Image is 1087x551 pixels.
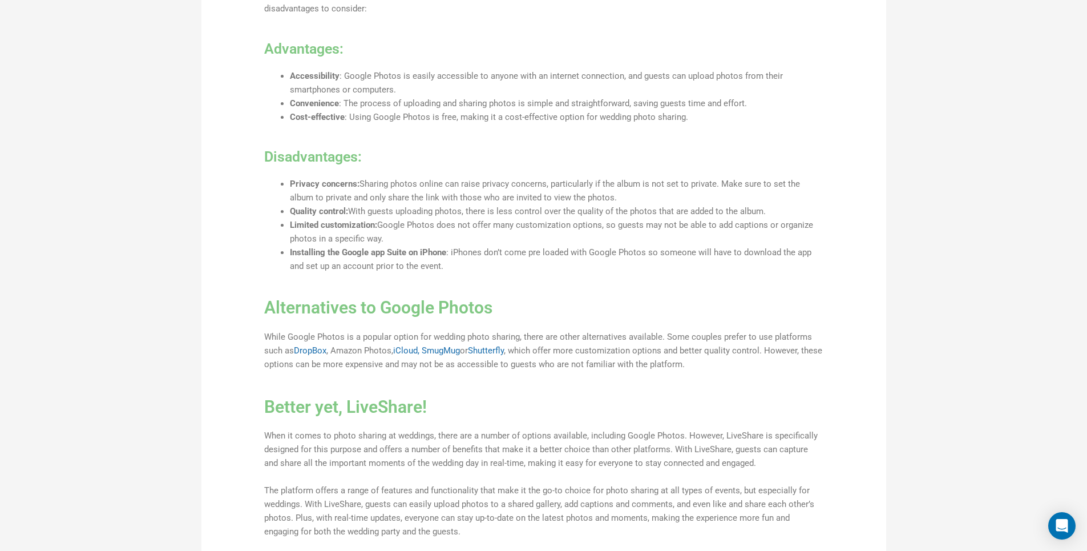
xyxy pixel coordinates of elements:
h3: Disadvantages: [264,148,823,166]
span: : iPhones don’t come pre loaded with Google Photos so someone will have to download the app and s... [290,247,811,271]
h3: Advantages: [264,41,823,58]
li: : The process of uploading and sharing photos is simple and straightforward, saving guests time a... [290,96,823,110]
p: The platform offers a range of features and functionality that make it the go-to choice for photo... [264,484,823,538]
div: Open Intercom Messenger [1048,512,1076,540]
b: Limited customization: [290,220,377,230]
h2: Better yet, LiveShare! [264,396,823,418]
a: DropBox [294,345,326,356]
span: With guests uploading photos, there is less control over the quality of the photos that are added... [348,206,766,216]
p: While Google Photos is a popular option for wedding photo sharing, there are other alternatives a... [264,330,823,371]
h2: Alternatives to Google Photos [264,297,823,319]
li: : Google Photos is easily accessible to anyone with an internet connection, and guests can upload... [290,69,823,96]
a: SmugMug [422,345,460,356]
a: iCloud, [393,345,419,356]
span: Google Photos does not offer many customization options, so guests may not be able to add caption... [290,220,813,244]
p: When it comes to photo sharing at weddings, there are a number of options available, including Go... [264,429,823,470]
span: Sharing photos online can raise privacy concerns, particularly if the album is not set to private... [290,179,800,203]
strong: Convenience [290,98,339,108]
a: Shutterfly [468,345,504,356]
li: : Using Google Photos is free, making it a cost-effective option for wedding photo sharing. [290,110,823,124]
strong: Cost-effective [290,112,345,122]
b: Privacy concerns: [290,179,359,189]
b: Quality control: [290,206,348,216]
strong: Accessibility [290,71,340,81]
b: Installing the Google app Suite on iPhone [290,247,446,258]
